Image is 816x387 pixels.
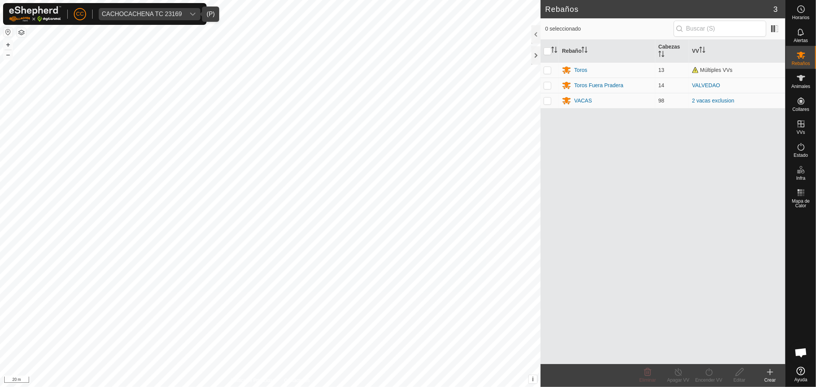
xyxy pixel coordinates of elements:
[689,40,785,63] th: VV
[102,11,182,17] div: CACHOCACHENA TC 23169
[658,82,665,88] span: 14
[724,377,755,384] div: Editar
[574,81,623,89] div: Toros Fuera Pradera
[796,130,805,135] span: VVs
[795,377,808,382] span: Ayuda
[574,97,592,105] div: VACAS
[792,84,810,89] span: Animales
[185,8,200,20] div: dropdown trigger
[3,50,13,59] button: –
[9,6,61,22] img: Logo Gallagher
[284,377,310,384] a: Contáctenos
[792,15,809,20] span: Horarios
[755,377,785,384] div: Crear
[99,8,185,20] span: CACHOCACHENA TC 23169
[786,364,816,385] a: Ayuda
[574,66,587,74] div: Toros
[551,48,557,54] p-sorticon: Activar para ordenar
[794,38,808,43] span: Alertas
[231,377,275,384] a: Política de Privacidad
[581,48,588,54] p-sorticon: Activar para ordenar
[658,52,665,58] p-sorticon: Activar para ordenar
[545,25,674,33] span: 0 seleccionado
[788,199,814,208] span: Mapa de Calor
[17,28,26,37] button: Capas del Mapa
[774,3,778,15] span: 3
[699,48,705,54] p-sorticon: Activar para ordenar
[790,341,813,364] div: Chat abierto
[529,375,537,384] button: i
[3,28,13,37] button: Restablecer Mapa
[792,61,810,66] span: Rebaños
[559,40,655,63] th: Rebaño
[694,377,724,384] div: Encender VV
[692,98,735,104] a: 2 vacas exclusion
[3,40,13,49] button: +
[639,377,656,383] span: Eliminar
[792,107,809,112] span: Collares
[796,176,805,180] span: Infra
[692,67,733,73] span: Múltiples VVs
[692,82,720,88] a: VALVEDAO
[794,153,808,158] span: Estado
[658,98,665,104] span: 98
[545,5,774,14] h2: Rebaños
[674,21,766,37] input: Buscar (S)
[658,67,665,73] span: 13
[76,10,84,18] span: CC
[655,40,689,63] th: Cabezas
[663,377,694,384] div: Apagar VV
[532,376,534,382] span: i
